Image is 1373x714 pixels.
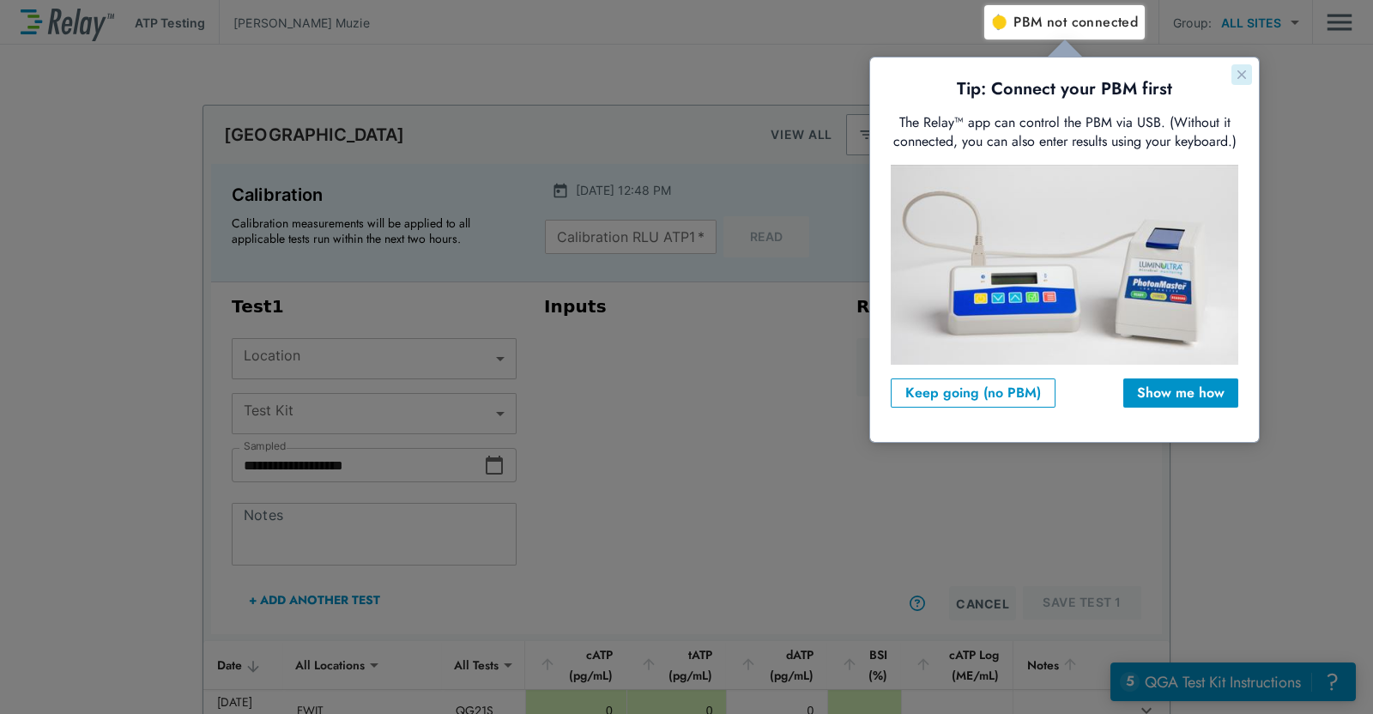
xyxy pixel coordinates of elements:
span: PBM [1013,10,1138,34]
button: PBM not connected [983,5,1145,39]
span: not connected [1047,12,1138,32]
iframe: tooltip [870,57,1259,442]
img: Offline Icon [989,14,1007,31]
